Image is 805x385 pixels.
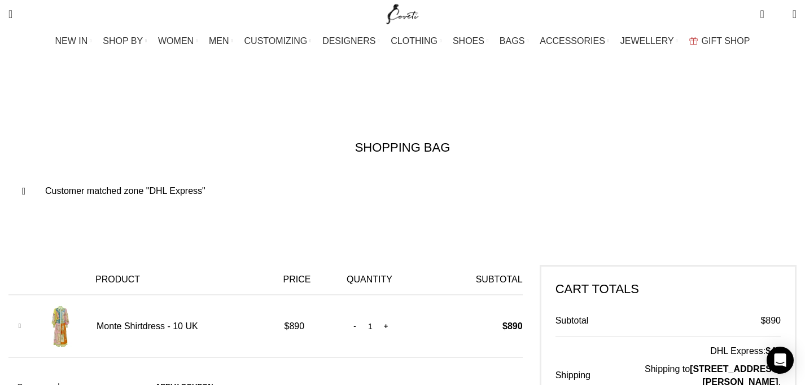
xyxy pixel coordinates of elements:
[341,265,437,295] th: Quantity
[540,30,609,52] a: ACCESSORIES
[103,30,147,52] a: SHOP BY
[11,318,28,335] a: Remove Monte Shirtdress - 10 UK from cart
[158,30,198,52] a: WOMEN
[391,36,438,46] span: CLOTHING
[55,36,88,46] span: NEW IN
[361,69,430,83] span: Checkout
[97,320,198,333] a: Monte Shirtdress - 10 UK
[500,30,528,52] a: BAGS
[348,315,362,338] input: -
[379,315,393,338] input: +
[158,36,194,46] span: WOMEN
[209,30,233,52] a: MEN
[3,30,802,52] div: Main navigation
[451,66,568,86] span: Order complete
[620,30,678,52] a: JEWELLERY
[502,321,523,331] bdi: 890
[384,8,422,18] a: Site logo
[362,315,379,338] input: Product quantity
[540,36,605,46] span: ACCESSORIES
[103,36,143,46] span: SHOP BY
[55,30,92,52] a: NEW IN
[689,30,750,52] a: GIFT SHOP
[284,321,304,331] bdi: 890
[355,139,450,157] h1: SHOPPING BAG
[689,37,698,45] img: GiftBag
[767,347,794,374] div: Open Intercom Messenger
[502,321,508,331] span: $
[437,265,523,295] th: Subtotal
[611,345,781,357] label: DHL Express:
[322,30,379,52] a: DESIGNERS
[500,36,524,46] span: BAGS
[3,3,18,25] a: Search
[361,66,430,86] a: Checkout
[775,11,784,20] span: 0
[209,36,229,46] span: MEN
[322,36,375,46] span: DESIGNERS
[453,30,488,52] a: SHOES
[38,304,83,349] img: Alemais
[284,321,289,331] span: $
[277,265,341,295] th: Price
[761,6,769,14] span: 1
[391,30,441,52] a: CLOTHING
[773,3,784,25] div: My Wishlist
[453,36,484,46] span: SHOES
[244,36,308,46] span: CUSTOMIZING
[765,346,781,356] bdi: 45
[765,346,771,356] span: $
[702,36,750,46] span: GIFT SHOP
[760,316,765,325] span: $
[555,281,781,298] h2: Cart totals
[90,265,277,295] th: Product
[754,3,769,25] a: 1
[555,306,605,336] th: Subtotal
[760,316,781,325] bdi: 890
[237,66,340,86] a: Shopping cart
[620,36,674,46] span: JEWELLERY
[237,69,340,83] span: Shopping cart
[244,30,312,52] a: CUSTOMIZING
[8,174,797,209] div: Customer matched zone "DHL Express"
